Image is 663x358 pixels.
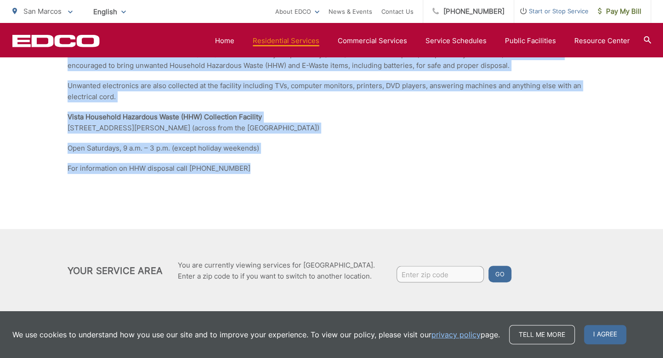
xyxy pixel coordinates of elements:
span: English [86,4,133,20]
a: Commercial Services [338,35,407,46]
a: Service Schedules [425,35,487,46]
span: Pay My Bill [598,6,641,17]
p: The Vista Household Hazardous Waste (HHW) Collection Facility is open every [DATE] from 9 a.m. to... [68,49,596,71]
strong: Vista Household Hazardous Waste (HHW) Collection Facility [68,112,262,121]
span: San Marcos [23,7,62,16]
a: Contact Us [381,6,414,17]
p: [STREET_ADDRESS][PERSON_NAME] (across from the [GEOGRAPHIC_DATA]) [68,112,596,134]
p: For information on HHW disposal call [PHONE_NUMBER] [68,163,596,174]
span: I agree [584,325,626,344]
a: Resource Center [574,35,630,46]
a: privacy policy [431,329,481,340]
a: Public Facilities [505,35,556,46]
p: Unwanted electronics are also collected at the facility including TVs, computer monitors, printer... [68,80,596,102]
p: Open Saturdays, 9 a.m. – 3 p.m. (except holiday weekends) [68,143,596,154]
a: EDCD logo. Return to the homepage. [12,34,100,47]
a: Home [215,35,234,46]
p: You are currently viewing services for [GEOGRAPHIC_DATA]. Enter a zip code to if you want to swit... [178,260,375,282]
input: Enter zip code [397,266,484,282]
a: Residential Services [253,35,319,46]
button: Go [488,266,511,282]
a: News & Events [329,6,372,17]
a: About EDCO [275,6,319,17]
h2: Your Service Area [68,265,163,276]
a: Tell me more [509,325,575,344]
p: We use cookies to understand how you use our site and to improve your experience. To view our pol... [12,329,500,340]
